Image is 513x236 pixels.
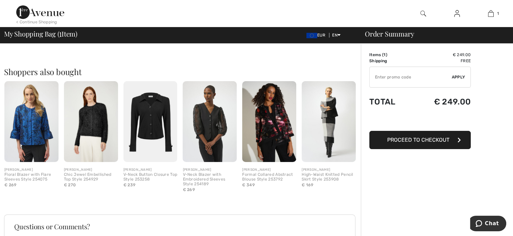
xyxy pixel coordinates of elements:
div: [PERSON_NAME] [242,167,296,172]
input: Promo code [370,67,452,87]
span: 1 [59,29,62,38]
span: € 269 [4,183,17,187]
div: High-Waist Knitted Pencil Skirt Style 253908 [302,172,356,182]
div: < Continue Shopping [16,19,57,25]
div: Floral Blazer with Flare Sleeves Style 254075 [4,172,59,182]
div: [PERSON_NAME] [64,167,118,172]
div: [PERSON_NAME] [4,167,59,172]
span: My Shopping Bag ( Item) [4,30,77,37]
img: My Bag [488,9,494,18]
div: Chic Jewel Embellished Top Style 254929 [64,172,118,182]
span: € 270 [64,183,76,187]
button: Proceed to Checkout [369,131,471,149]
span: EUR [306,33,328,38]
a: 1 [474,9,507,18]
td: € 249.00 [411,52,471,58]
img: 1ère Avenue [16,5,64,19]
td: Total [369,90,411,113]
div: Order Summary [357,30,509,37]
span: € 269 [183,187,195,192]
td: Free [411,58,471,64]
div: Formal Collared Abstract Blouse Style 253792 [242,172,296,182]
img: My Info [454,9,460,18]
span: Apply [452,74,465,80]
iframe: Opens a widget where you can chat to one of our agents [470,216,506,233]
span: 1 [383,52,386,57]
img: V-Neck Button Closure Top Style 253258 [123,81,178,162]
td: € 249.00 [411,90,471,113]
span: € 239 [123,183,136,187]
img: V-Neck Blazer with Embroidered Sleeves Style 254189 [183,81,237,162]
h3: Questions or Comments? [14,223,345,230]
div: [PERSON_NAME] [302,167,356,172]
div: [PERSON_NAME] [183,167,237,172]
span: 1 [497,10,499,17]
span: € 169 [302,183,313,187]
img: Chic Jewel Embellished Top Style 254929 [64,81,118,162]
img: search the website [420,9,426,18]
img: High-Waist Knitted Pencil Skirt Style 253908 [302,81,356,162]
img: Floral Blazer with Flare Sleeves Style 254075 [4,81,59,162]
iframe: PayPal [369,113,471,128]
img: Euro [306,33,317,38]
div: V-Neck Button Closure Top Style 253258 [123,172,178,182]
img: Formal Collared Abstract Blouse Style 253792 [242,81,296,162]
td: Shipping [369,58,411,64]
div: V-Neck Blazer with Embroidered Sleeves Style 254189 [183,172,237,186]
h2: Shoppers also bought [4,68,361,76]
div: [PERSON_NAME] [123,167,178,172]
td: Items ( ) [369,52,411,58]
span: Proceed to Checkout [387,137,449,143]
a: Sign In [449,9,465,18]
span: EN [332,33,341,38]
span: € 349 [242,183,255,187]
